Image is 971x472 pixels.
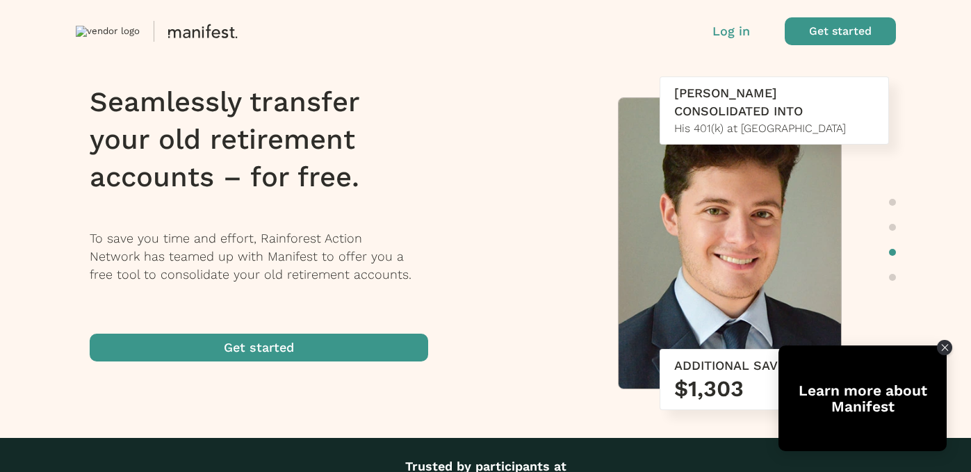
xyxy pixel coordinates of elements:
[778,345,947,451] div: Open Tolstoy widget
[674,120,874,137] div: His 401(k) at [GEOGRAPHIC_DATA]
[76,26,140,37] img: vendor logo
[937,340,952,355] div: Close Tolstoy widget
[90,229,446,284] p: To save you time and effort, Rainforest Action Network has teamed up with Manifest to offer you a...
[712,22,750,40] button: Log in
[90,83,446,196] h1: Seamlessly transfer your old retirement accounts – for free.
[619,98,841,396] img: Graham
[785,17,896,45] button: Get started
[778,382,947,414] div: Learn more about Manifest
[778,345,947,451] div: Tolstoy bubble widget
[674,84,874,120] div: [PERSON_NAME] CONSOLIDATED INTO
[778,345,947,451] div: Open Tolstoy
[674,357,874,375] div: ADDITIONAL SAVINGS*
[90,334,428,361] button: Get started
[76,17,493,45] button: vendor logo
[674,375,874,402] h3: $1,303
